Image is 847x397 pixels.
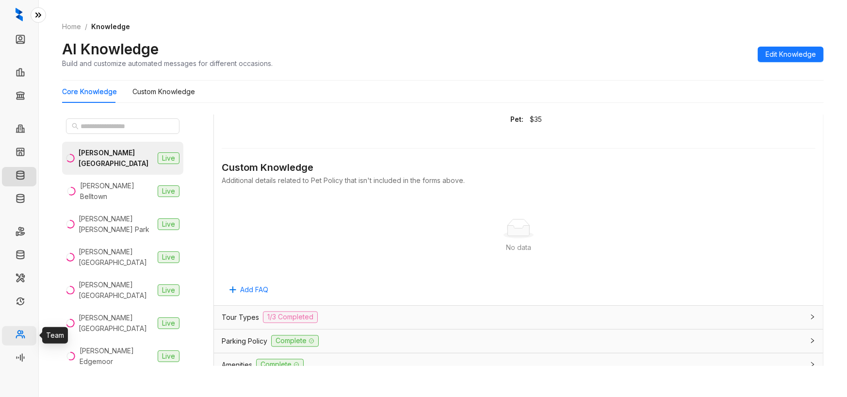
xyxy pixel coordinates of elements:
span: collapsed [810,314,815,320]
div: [PERSON_NAME] [GEOGRAPHIC_DATA] [79,148,154,169]
li: Units [2,144,36,163]
li: Leads [2,31,36,50]
span: search [72,123,79,130]
li: Maintenance [2,270,36,289]
span: Live [158,152,179,164]
li: Renewals [2,293,36,313]
div: [PERSON_NAME] Edgemoor [80,346,154,367]
div: Pet : [510,114,526,125]
li: Team [2,326,36,346]
span: Live [158,251,179,263]
span: Complete [256,359,304,371]
span: Edit Knowledge [766,49,816,60]
div: [PERSON_NAME] [PERSON_NAME] Park [79,214,154,235]
div: Build and customize automated messages for different occasions. [62,58,273,68]
div: Additional details related to Pet Policy that isn't included in the forms above. [222,175,815,186]
li: Leasing [2,64,36,83]
span: Add FAQ [240,284,268,295]
li: Collections [2,87,36,107]
span: collapsed [810,362,815,367]
span: Live [158,317,179,329]
img: logo [16,8,23,21]
li: Rent Collections [2,223,36,243]
div: Custom Knowledge [132,86,195,97]
li: Voice AI [2,349,36,369]
div: Core Knowledge [62,86,117,97]
div: No data [233,242,804,253]
span: Complete [271,335,319,347]
span: Live [158,350,179,362]
span: Tour Types [222,312,259,323]
li: Communities [2,120,36,140]
div: Parking PolicyComplete [214,330,823,353]
div: Custom Knowledge [222,160,815,175]
li: Move Outs [2,247,36,266]
div: Tour Types1/3 Completed [214,306,823,329]
div: [PERSON_NAME][GEOGRAPHIC_DATA] [79,247,154,268]
span: Live [158,218,179,230]
button: Edit Knowledge [758,47,824,62]
li: Knowledge [2,167,36,186]
li: Knowledge Base [2,190,36,210]
div: [PERSON_NAME][GEOGRAPHIC_DATA] [79,313,154,334]
span: Amenities [222,360,252,370]
a: Home [60,21,83,32]
span: Knowledge [91,22,130,31]
span: Live [158,185,179,197]
span: Parking Policy [222,336,267,347]
div: [PERSON_NAME] Belltown [80,181,154,202]
li: / [85,21,87,32]
span: 1/3 Completed [263,312,318,323]
span: Live [158,284,179,296]
span: collapsed [810,338,815,344]
div: $35 [530,114,787,125]
div: [PERSON_NAME][GEOGRAPHIC_DATA] [79,280,154,301]
button: Add FAQ [222,282,276,298]
div: AmenitiesComplete [214,353,823,377]
h2: AI Knowledge [62,40,159,58]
